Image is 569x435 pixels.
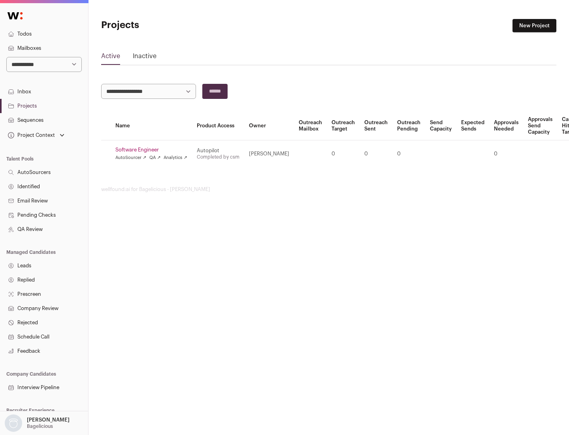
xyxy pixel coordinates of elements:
[27,423,53,429] p: Bagelicious
[6,132,55,138] div: Project Context
[101,19,253,32] h1: Projects
[5,414,22,432] img: nopic.png
[6,130,66,141] button: Open dropdown
[327,112,360,140] th: Outreach Target
[101,186,556,193] footer: wellfound:ai for Bagelicious - [PERSON_NAME]
[197,148,239,154] div: Autopilot
[523,112,557,140] th: Approvals Send Capacity
[244,112,294,140] th: Owner
[360,140,392,168] td: 0
[489,112,523,140] th: Approvals Needed
[360,112,392,140] th: Outreach Sent
[512,19,556,32] a: New Project
[197,155,239,159] a: Completed by csm
[294,112,327,140] th: Outreach Mailbox
[164,155,187,161] a: Analytics ↗
[327,140,360,168] td: 0
[27,417,70,423] p: [PERSON_NAME]
[101,51,120,64] a: Active
[3,414,71,432] button: Open dropdown
[111,112,192,140] th: Name
[192,112,244,140] th: Product Access
[115,147,187,153] a: Software Engineer
[149,155,160,161] a: QA ↗
[244,140,294,168] td: [PERSON_NAME]
[392,140,425,168] td: 0
[3,8,27,24] img: Wellfound
[425,112,456,140] th: Send Capacity
[392,112,425,140] th: Outreach Pending
[489,140,523,168] td: 0
[456,112,489,140] th: Expected Sends
[115,155,146,161] a: AutoSourcer ↗
[133,51,156,64] a: Inactive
